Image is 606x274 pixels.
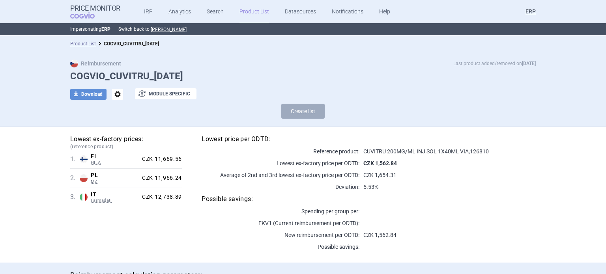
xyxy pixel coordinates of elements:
[202,243,359,251] p: Possible savings:
[453,60,536,67] p: Last product added/removed on
[359,147,536,155] p: CUVITRU 200MG/ML INJ SOL 1X40ML VIA , 126810
[202,231,359,239] p: New reimbursement per ODTD:
[202,159,359,167] p: Lowest ex-factory price per ODTD:
[80,193,88,201] img: Italy
[70,144,182,150] span: (reference product)
[80,174,88,182] img: Poland
[70,89,107,100] button: Download
[70,12,106,19] span: COGVIO
[70,173,80,183] span: 2 .
[70,23,536,35] p: Impersonating Switch back to
[70,4,120,12] strong: Price Monitor
[101,26,110,32] strong: ERP
[359,231,536,239] p: CZK 1,562.84
[70,60,121,67] strong: Reimbursement
[139,156,182,163] div: CZK 11,669.56
[104,41,159,47] strong: COGVIO_CUVITRU_[DATE]
[202,171,359,179] p: Average of 2nd and 3rd lowest ex-factory price per ODTD:
[151,26,187,33] button: [PERSON_NAME]
[139,194,182,201] div: CZK 12,738.89
[202,183,359,191] p: Deviation:
[70,71,536,82] h1: COGVIO_CUVITRU_[DATE]
[91,153,139,160] span: FI
[522,61,536,66] strong: [DATE]
[70,41,96,47] a: Product List
[202,195,536,203] h5: Possible savings:
[281,104,325,119] button: Create list
[91,179,139,185] span: MZ
[202,207,359,215] p: Spending per group per :
[70,192,80,202] span: 3 .
[202,135,536,144] h5: Lowest price per ODTD:
[70,40,96,48] li: Product List
[70,135,182,150] h5: Lowest ex-factory prices:
[91,191,139,198] span: IT
[202,219,359,227] p: EKV1 (Current reimbursement per ODTD):
[202,147,359,155] p: Reference product:
[70,60,78,67] img: CZ
[91,160,139,166] span: HILA
[359,171,536,179] p: CZK 1,654.31
[135,88,196,99] button: Module specific
[363,160,397,166] strong: CZK 1,562.84
[70,4,120,19] a: Price MonitorCOGVIO
[359,183,536,191] p: 5.53%
[80,155,88,163] img: Finland
[91,172,139,179] span: PL
[70,155,80,164] span: 1 .
[91,198,139,203] span: Farmadati
[139,175,182,182] div: CZK 11,966.24
[96,40,159,48] li: COGVIO_CUVITRU_09.10.2025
